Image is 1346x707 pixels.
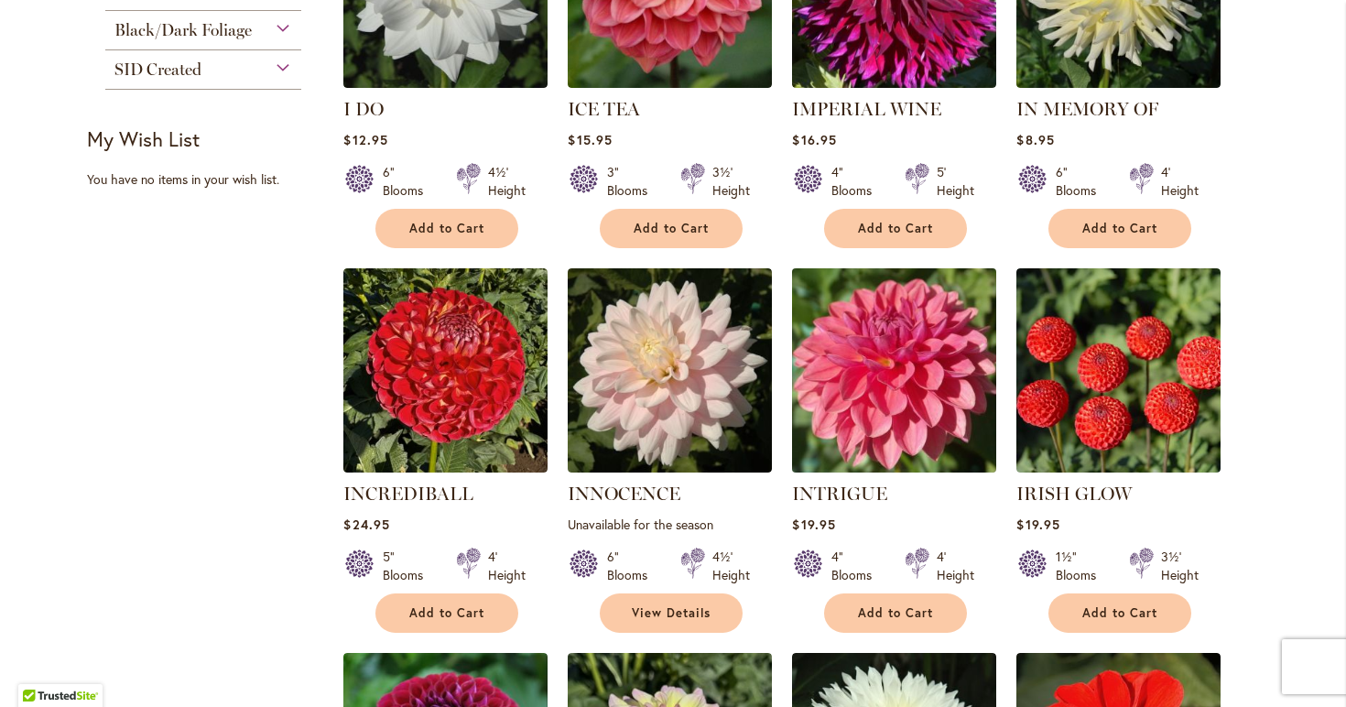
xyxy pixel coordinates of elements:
[1048,593,1191,633] button: Add to Cart
[343,516,389,533] span: $24.95
[114,20,252,40] span: Black/Dark Foliage
[792,131,836,148] span: $16.95
[792,516,835,533] span: $19.95
[568,516,772,533] p: Unavailable for the season
[792,459,996,476] a: INTRIGUE
[831,548,883,584] div: 4" Blooms
[607,548,658,584] div: 6" Blooms
[114,60,201,80] span: SID Created
[712,548,750,584] div: 4½' Height
[343,459,548,476] a: Incrediball
[600,593,743,633] a: View Details
[488,548,526,584] div: 4' Height
[343,98,384,120] a: I DO
[1082,605,1157,621] span: Add to Cart
[568,74,772,92] a: ICE TEA
[343,483,473,505] a: INCREDIBALL
[607,163,658,200] div: 3" Blooms
[831,163,883,200] div: 4" Blooms
[600,209,743,248] button: Add to Cart
[568,459,772,476] a: INNOCENCE
[1016,459,1221,476] a: IRISH GLOW
[1016,74,1221,92] a: IN MEMORY OF
[1056,163,1107,200] div: 6" Blooms
[712,163,750,200] div: 3½' Height
[1161,548,1199,584] div: 3½' Height
[1016,483,1132,505] a: IRISH GLOW
[1082,221,1157,236] span: Add to Cart
[787,263,1002,477] img: INTRIGUE
[1016,516,1059,533] span: $19.95
[792,98,941,120] a: IMPERIAL WINE
[1016,131,1054,148] span: $8.95
[937,163,974,200] div: 5' Height
[792,483,887,505] a: INTRIGUE
[375,209,518,248] button: Add to Cart
[383,548,434,584] div: 5" Blooms
[409,605,484,621] span: Add to Cart
[937,548,974,584] div: 4' Height
[383,163,434,200] div: 6" Blooms
[858,605,933,621] span: Add to Cart
[343,268,548,473] img: Incrediball
[343,131,387,148] span: $12.95
[568,131,612,148] span: $15.95
[1016,268,1221,473] img: IRISH GLOW
[634,221,709,236] span: Add to Cart
[375,593,518,633] button: Add to Cart
[824,209,967,248] button: Add to Cart
[488,163,526,200] div: 4½' Height
[568,268,772,473] img: INNOCENCE
[632,605,711,621] span: View Details
[568,98,640,120] a: ICE TEA
[824,593,967,633] button: Add to Cart
[409,221,484,236] span: Add to Cart
[343,74,548,92] a: I DO
[87,125,200,152] strong: My Wish List
[568,483,680,505] a: INNOCENCE
[14,642,65,693] iframe: Launch Accessibility Center
[858,221,933,236] span: Add to Cart
[87,170,331,189] div: You have no items in your wish list.
[1048,209,1191,248] button: Add to Cart
[792,74,996,92] a: IMPERIAL WINE
[1161,163,1199,200] div: 4' Height
[1056,548,1107,584] div: 1½" Blooms
[1016,98,1158,120] a: IN MEMORY OF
